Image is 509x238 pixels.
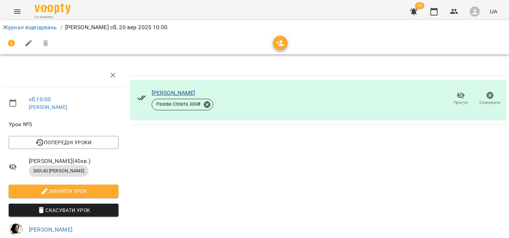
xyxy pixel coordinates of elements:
button: Menu [9,3,26,20]
a: сб , 10:00 [29,96,51,103]
span: For Business [35,15,71,19]
img: e7c1a1403b8f34425dc1a602655f0c4c.png [9,222,23,237]
span: Скасувати [480,100,501,106]
span: Разова Сплата 300 ₴ [152,101,205,107]
span: Змінити урок [14,187,113,195]
span: [PERSON_NAME] ( 40 хв. ) [29,157,119,166]
div: Разова Сплата 300₴ [152,99,213,110]
button: Змінити урок [9,185,119,198]
nav: breadcrumb [3,23,506,32]
img: Voopty Logo [35,4,71,14]
a: Журнал відвідувань [3,24,57,31]
span: Урок №5 [9,120,119,129]
span: Скасувати Урок [14,206,113,215]
a: [PERSON_NAME] [29,104,67,110]
button: Попередні уроки [9,136,119,149]
span: 16 [415,2,424,9]
button: Скасувати [475,89,505,109]
button: Прогул [446,89,475,109]
button: UA [487,5,500,18]
a: [PERSON_NAME] [29,226,72,233]
p: [PERSON_NAME] сб, 20 вер 2025 10:00 [65,23,168,32]
span: Попередні уроки [14,138,113,147]
span: Прогул [454,100,468,106]
button: Скасувати Урок [9,204,119,217]
li: / [60,23,62,32]
a: [PERSON_NAME] [152,89,195,96]
span: 300\40 [PERSON_NAME] [29,168,89,174]
span: UA [490,8,497,15]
